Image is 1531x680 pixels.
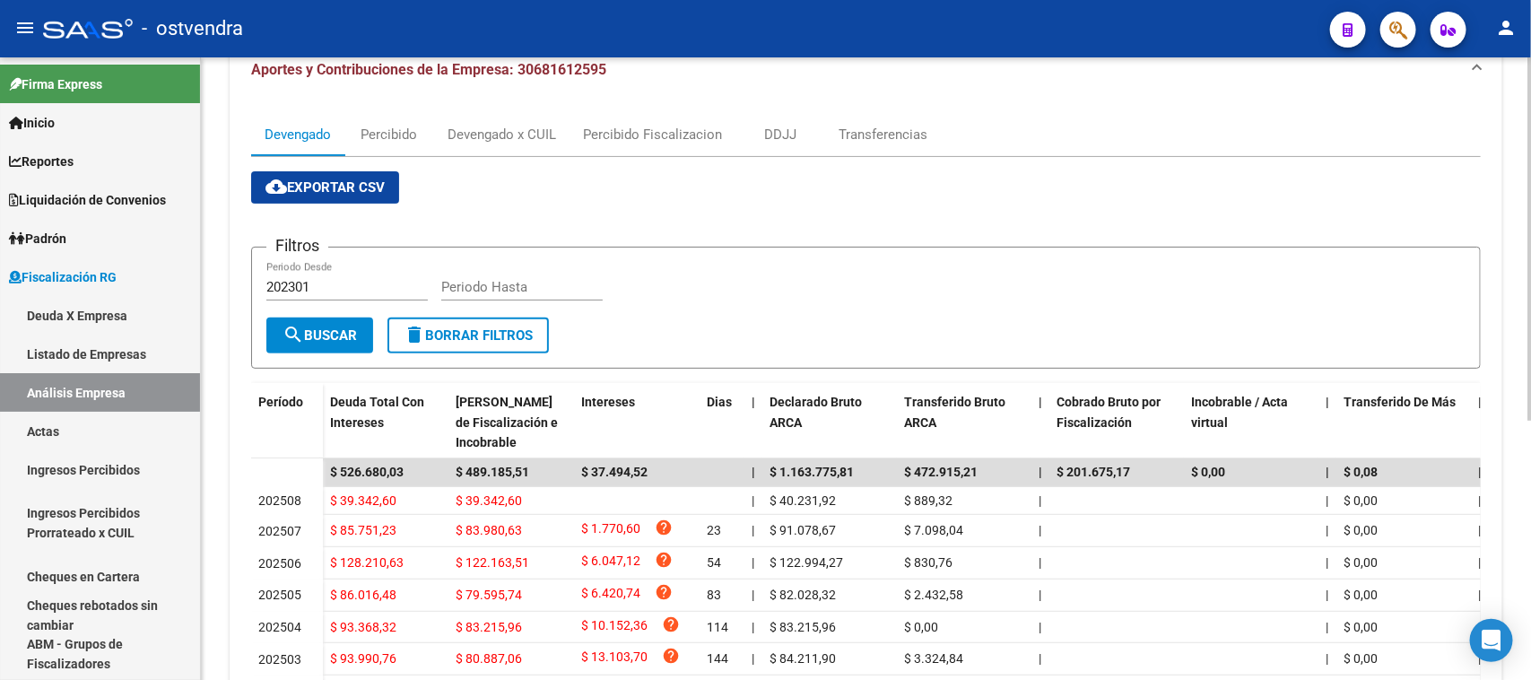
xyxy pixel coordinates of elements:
[456,465,529,479] span: $ 489.185,51
[448,125,556,144] div: Devengado x CUIL
[265,125,331,144] div: Devengado
[662,615,680,633] i: help
[707,555,721,570] span: 54
[1039,395,1042,409] span: |
[770,620,836,634] span: $ 83.215,96
[1191,465,1225,479] span: $ 0,00
[456,523,522,537] span: $ 83.980,63
[581,519,640,543] span: $ 1.770,60
[1495,17,1517,39] mat-icon: person
[456,555,529,570] span: $ 122.163,51
[1031,383,1049,462] datatable-header-cell: |
[1039,588,1041,602] span: |
[1326,620,1328,634] span: |
[1336,383,1471,462] datatable-header-cell: Transferido De Más
[1184,383,1318,462] datatable-header-cell: Incobrable / Acta virtual
[707,588,721,602] span: 83
[581,583,640,607] span: $ 6.420,74
[662,647,680,665] i: help
[265,176,287,197] mat-icon: cloud_download
[456,588,522,602] span: $ 79.595,74
[1326,651,1328,666] span: |
[752,620,754,634] span: |
[330,620,396,634] span: $ 93.368,32
[258,493,301,508] span: 202508
[330,523,396,537] span: $ 85.751,23
[9,267,117,287] span: Fiscalización RG
[655,583,673,601] i: help
[1344,493,1378,508] span: $ 0,00
[1478,523,1481,537] span: |
[770,651,836,666] span: $ 84.211,90
[744,383,762,462] datatable-header-cell: |
[764,125,796,144] div: DDJJ
[752,493,754,508] span: |
[752,523,754,537] span: |
[770,493,836,508] span: $ 40.231,92
[770,395,862,430] span: Declarado Bruto ARCA
[9,229,66,248] span: Padrón
[1344,588,1378,602] span: $ 0,00
[574,383,700,462] datatable-header-cell: Intereses
[456,620,522,634] span: $ 83.215,96
[1344,465,1378,479] span: $ 0,08
[258,395,303,409] span: Período
[387,318,549,353] button: Borrar Filtros
[1344,523,1378,537] span: $ 0,00
[904,523,963,537] span: $ 7.098,04
[258,620,301,634] span: 202504
[904,493,953,508] span: $ 889,32
[707,651,728,666] span: 144
[9,190,166,210] span: Liquidación de Convenios
[707,620,728,634] span: 114
[230,41,1502,99] mat-expansion-panel-header: Aportes y Contribuciones de la Empresa: 30681612595
[1039,555,1041,570] span: |
[583,125,722,144] div: Percibido Fiscalizacion
[1191,395,1288,430] span: Incobrable / Acta virtual
[258,556,301,571] span: 202506
[266,233,328,258] h3: Filtros
[904,588,963,602] span: $ 2.432,58
[9,113,55,133] span: Inicio
[330,395,424,430] span: Deuda Total Con Intereses
[904,395,1005,430] span: Transferido Bruto ARCA
[770,588,836,602] span: $ 82.028,32
[770,555,843,570] span: $ 122.994,27
[1057,465,1130,479] span: $ 201.675,17
[251,383,323,458] datatable-header-cell: Período
[1344,395,1456,409] span: Transferido De Más
[1344,555,1378,570] span: $ 0,00
[762,383,897,462] datatable-header-cell: Declarado Bruto ARCA
[1478,395,1482,409] span: |
[770,465,854,479] span: $ 1.163.775,81
[265,179,385,196] span: Exportar CSV
[330,465,404,479] span: $ 526.680,03
[904,465,978,479] span: $ 472.915,21
[258,652,301,667] span: 202503
[251,171,399,204] button: Exportar CSV
[655,551,673,569] i: help
[330,493,396,508] span: $ 39.342,60
[258,588,301,602] span: 202505
[323,383,448,462] datatable-header-cell: Deuda Total Con Intereses
[752,651,754,666] span: |
[330,651,396,666] span: $ 93.990,76
[839,125,927,144] div: Transferencias
[456,395,558,450] span: [PERSON_NAME] de Fiscalización e Incobrable
[1057,395,1161,430] span: Cobrado Bruto por Fiscalización
[1318,383,1336,462] datatable-header-cell: |
[1470,619,1513,662] div: Open Intercom Messenger
[456,493,522,508] span: $ 39.342,60
[1344,651,1378,666] span: $ 0,00
[283,324,304,345] mat-icon: search
[330,588,396,602] span: $ 86.016,48
[1326,523,1328,537] span: |
[1326,465,1329,479] span: |
[752,555,754,570] span: |
[1344,620,1378,634] span: $ 0,00
[1326,493,1328,508] span: |
[14,17,36,39] mat-icon: menu
[1039,523,1041,537] span: |
[9,152,74,171] span: Reportes
[9,74,102,94] span: Firma Express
